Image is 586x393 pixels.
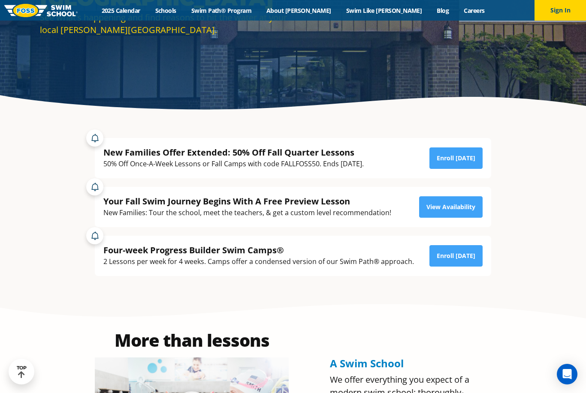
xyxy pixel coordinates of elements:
[429,147,483,169] a: Enroll [DATE]
[103,195,391,207] div: Your Fall Swim Journey Begins With A Free Preview Lesson
[103,256,414,267] div: 2 Lessons per week for 4 weeks. Camps offer a condensed version of our Swim Path® approach.
[94,6,148,15] a: 2025 Calendar
[330,356,404,370] span: A Swim School
[103,244,414,256] div: Four-week Progress Builder Swim Camps®
[557,364,577,384] div: Open Intercom Messenger
[103,147,364,158] div: New Families Offer Extended: 50% Off Fall Quarter Lessons
[148,6,184,15] a: Schools
[40,11,289,36] div: See what’s happening and find reasons to hit the water at your local [PERSON_NAME][GEOGRAPHIC_DATA].
[419,196,483,218] a: View Availability
[456,6,492,15] a: Careers
[259,6,339,15] a: About [PERSON_NAME]
[95,332,289,349] h2: More than lessons
[429,6,456,15] a: Blog
[429,245,483,267] a: Enroll [DATE]
[338,6,429,15] a: Swim Like [PERSON_NAME]
[17,365,27,378] div: TOP
[184,6,259,15] a: Swim Path® Program
[4,4,78,17] img: FOSS Swim School Logo
[103,207,391,219] div: New Families: Tour the school, meet the teachers, & get a custom level recommendation!
[103,158,364,170] div: 50% Off Once-A-Week Lessons or Fall Camps with code FALLFOSS50. Ends [DATE].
